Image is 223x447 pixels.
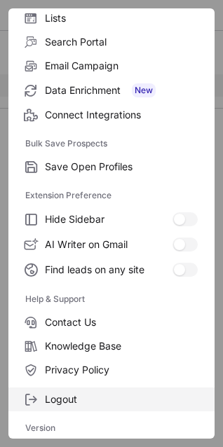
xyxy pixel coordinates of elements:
[8,207,215,232] label: Hide Sidebar
[8,232,215,257] label: AI Writer on Gmail
[45,109,198,121] span: Connect Integrations
[8,257,215,282] label: Find leads on any site
[8,417,215,439] div: Version
[25,132,198,155] label: Bulk Save Prospects
[45,340,198,352] span: Knowledge Base
[45,60,198,72] span: Email Campaign
[25,288,198,310] label: Help & Support
[45,12,198,25] span: Lists
[8,6,215,30] label: Lists
[45,160,198,173] span: Save Open Profiles
[8,155,215,179] label: Save Open Profiles
[45,36,198,48] span: Search Portal
[132,83,156,97] span: New
[45,213,173,226] span: Hide Sidebar
[8,78,215,103] label: Data Enrichment New
[8,358,215,382] label: Privacy Policy
[45,393,198,406] span: Logout
[8,310,215,334] label: Contact Us
[25,184,198,207] label: Extension Preference
[8,103,215,127] label: Connect Integrations
[8,30,215,54] label: Search Portal
[45,316,198,329] span: Contact Us
[8,334,215,358] label: Knowledge Base
[8,54,215,78] label: Email Campaign
[45,238,173,251] span: AI Writer on Gmail
[45,263,173,276] span: Find leads on any site
[45,83,198,97] span: Data Enrichment
[45,364,198,376] span: Privacy Policy
[8,387,215,411] label: Logout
